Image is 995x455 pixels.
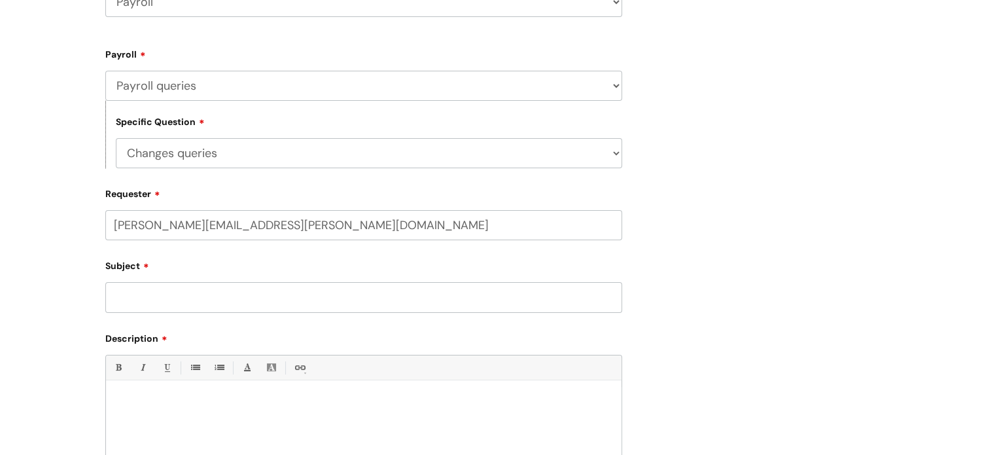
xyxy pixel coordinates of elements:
[105,329,622,344] label: Description
[158,359,175,376] a: Underline(Ctrl-U)
[105,210,622,240] input: Email
[105,184,622,200] label: Requester
[105,256,622,272] label: Subject
[105,45,622,60] label: Payroll
[239,359,255,376] a: Font Color
[110,359,126,376] a: Bold (Ctrl-B)
[116,115,205,128] label: Specific Question
[291,359,307,376] a: Link
[134,359,150,376] a: Italic (Ctrl-I)
[186,359,203,376] a: • Unordered List (Ctrl-Shift-7)
[263,359,279,376] a: Back Color
[211,359,227,376] a: 1. Ordered List (Ctrl-Shift-8)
